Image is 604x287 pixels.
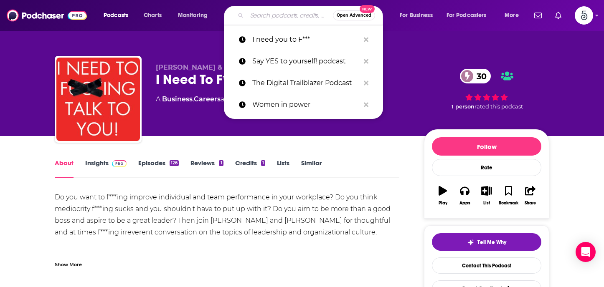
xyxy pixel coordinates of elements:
button: Apps [454,181,475,211]
div: Apps [459,201,470,206]
button: List [476,181,497,211]
button: open menu [441,9,499,22]
button: Show profile menu [575,6,593,25]
button: open menu [394,9,443,22]
span: For Business [400,10,433,21]
div: Bookmark [499,201,518,206]
a: 30 [460,69,491,83]
img: Podchaser - Follow, Share and Rate Podcasts [7,8,87,23]
a: Show notifications dropdown [552,8,565,23]
img: I Need To F***ing Talk To You [56,58,140,141]
a: Episodes126 [138,159,179,178]
img: User Profile [575,6,593,25]
a: Reviews1 [190,159,223,178]
span: More [505,10,519,21]
a: Business [162,95,193,103]
button: Bookmark [497,181,519,211]
a: Charts [138,9,167,22]
img: tell me why sparkle [467,239,474,246]
p: Say YES to yourself! podcast [252,50,360,72]
button: open menu [172,9,218,22]
div: List [483,201,490,206]
input: Search podcasts, credits, & more... [247,9,333,22]
img: Podchaser Pro [112,160,127,167]
div: 1 [261,160,265,166]
span: New [360,5,375,13]
span: [PERSON_NAME] & [PERSON_NAME] [156,63,284,71]
div: A podcast [156,94,296,104]
a: Contact This Podcast [432,257,541,274]
span: Monitoring [178,10,208,21]
span: Logged in as Spiral5-G2 [575,6,593,25]
a: About [55,159,74,178]
button: open menu [499,9,529,22]
span: , [193,95,194,103]
div: 1 [219,160,223,166]
a: The Digital Trailblazer Podcast [224,72,383,94]
a: I need you to F*** [224,29,383,50]
a: Say YES to yourself! podcast [224,50,383,72]
button: tell me why sparkleTell Me Why [432,233,541,251]
p: The Digital Trailblazer Podcast [252,72,360,94]
span: Charts [144,10,162,21]
button: open menu [98,9,139,22]
p: Women in power [252,94,360,116]
button: Open AdvancedNew [333,10,375,20]
a: Lists [277,159,289,178]
div: Rate [432,159,541,176]
div: Play [439,201,447,206]
span: Tell Me Why [477,239,506,246]
button: Play [432,181,454,211]
button: Share [520,181,541,211]
div: Share [525,201,536,206]
div: Open Intercom Messenger [576,242,596,262]
div: Search podcasts, credits, & more... [232,6,391,25]
span: 30 [468,69,491,83]
span: Podcasts [104,10,128,21]
span: For Podcasters [447,10,487,21]
span: and [221,95,233,103]
span: 1 person [452,103,475,110]
p: I need you to F*** [252,29,360,50]
a: Show notifications dropdown [531,8,545,23]
a: Careers [194,95,221,103]
span: Open Advanced [337,13,371,18]
a: Similar [301,159,322,178]
a: Women in power [224,94,383,116]
a: InsightsPodchaser Pro [85,159,127,178]
a: Credits1 [235,159,265,178]
span: rated this podcast [475,103,523,110]
div: 30 1 personrated this podcast [424,63,549,115]
button: Follow [432,137,541,156]
div: 126 [170,160,179,166]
